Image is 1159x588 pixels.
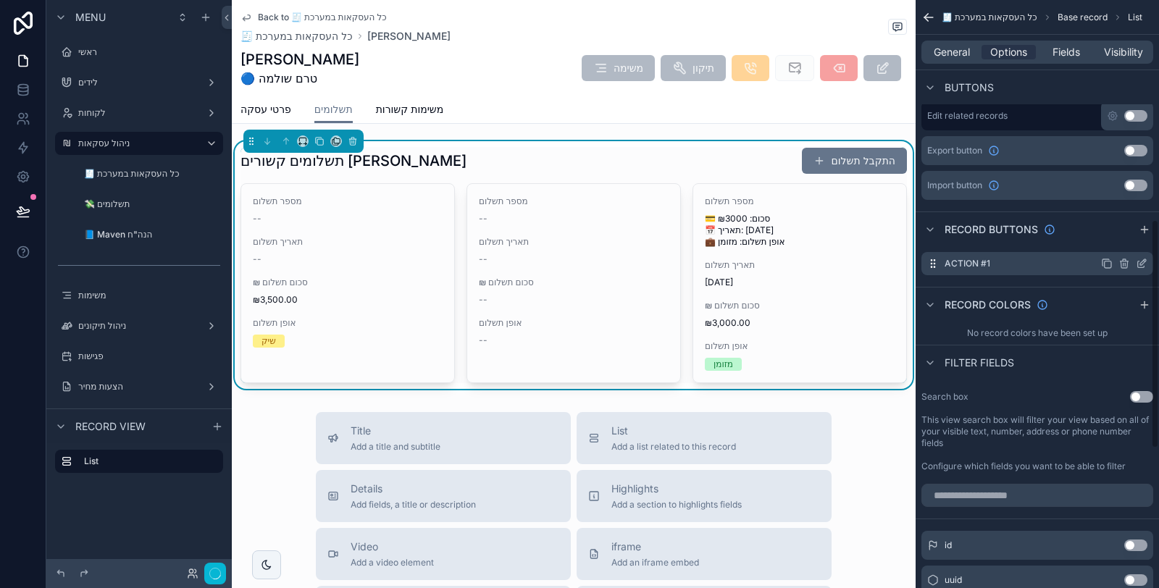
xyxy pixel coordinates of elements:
span: Add a section to highlights fields [611,499,742,511]
button: DetailsAdd fields, a title or description [316,470,571,522]
label: ניהול תיקונים [78,320,200,332]
a: 📘 Maven הנה"ח [72,223,223,246]
a: ניהול תיקונים [55,314,223,337]
span: 🔵 טרם שולמה [240,70,359,87]
label: משימות [78,290,220,301]
span: מספר תשלום [253,196,443,207]
span: General [934,45,970,59]
span: משימות קשורות [376,102,444,117]
a: לקוחות [55,101,223,125]
button: התקבל תשלום [802,148,907,174]
span: תאריך תשלום [253,236,443,248]
label: פגישות [78,350,220,362]
button: ListAdd a list related to this record [577,412,832,464]
div: scrollable content [46,443,232,487]
span: Import button [927,180,982,191]
h1: [PERSON_NAME] [240,49,359,70]
span: 💳 סכום: ₪3000 📅 תאריך: [DATE] 💼 אופן תשלום: מזומן [705,213,895,248]
span: 🧾 כל העסקאות במערכת [942,12,1037,23]
a: מספר תשלום--תאריך תשלום--₪ סכום תשלום--אופן תשלום-- [466,183,681,383]
a: תשלומים [314,96,353,124]
span: Video [351,539,434,554]
span: Options [990,45,1027,59]
span: Menu [75,10,106,25]
button: VideoAdd a video element [316,528,571,580]
span: [DATE] [705,277,895,288]
button: HighlightsAdd a section to highlights fields [577,470,832,522]
a: 💸 תשלומים [72,193,223,216]
label: הצעות מחיר [78,381,200,392]
span: -- [253,253,261,265]
span: ₪ סכום תשלום [479,277,669,288]
div: מזומן [714,358,733,371]
span: ₪3,500.00 [253,294,443,306]
span: List [611,424,736,438]
label: Configure which fields you want to be able to filter [921,461,1126,472]
a: מספר תשלום💳 סכום: ₪3000 📅 תאריך: [DATE] 💼 אופן תשלום: מזומןתאריך תשלום[DATE]₪ סכום תשלום₪3,000.00... [693,183,907,383]
label: לידים [78,77,200,88]
label: ראשי [78,46,220,58]
span: -- [479,335,488,346]
span: Record view [75,419,146,434]
label: 🧾 כל העסקאות במערכת [84,168,220,180]
span: מספר תשלום [705,196,895,207]
span: מספר תשלום [479,196,669,207]
a: פגישות [55,345,223,368]
span: -- [479,213,488,224]
label: ניהול עסקאות [78,138,194,149]
span: ₪3,000.00 [705,317,895,329]
span: iframe [611,539,699,554]
label: 📘 Maven הנה"ח [84,229,220,240]
span: Add an iframe embed [611,557,699,568]
span: Add a title and subtitle [351,441,440,453]
a: חובות ספקים [55,406,223,429]
a: 🧾 כל העסקאות במערכת [72,162,223,185]
span: Buttons [945,80,994,95]
span: Record colors [945,298,1031,312]
span: תאריך תשלום [479,236,669,248]
label: Search box [921,391,968,403]
span: Add a list related to this record [611,441,736,453]
label: List [84,455,212,467]
span: Add a video element [351,557,434,568]
a: Back to 🧾 כל העסקאות במערכת [240,12,387,23]
a: מספר תשלום--תאריך תשלום--₪ סכום תשלום₪3,500.00אופן תשלוםשיק [240,183,455,383]
a: ראשי [55,41,223,64]
span: id [945,539,952,551]
label: Edit related records [927,110,1008,122]
span: אופן תשלום [479,317,669,329]
label: לקוחות [78,107,200,119]
span: אופן תשלום [253,317,443,329]
span: -- [479,294,488,306]
span: List [1128,12,1142,23]
button: TitleAdd a title and subtitle [316,412,571,464]
a: פרטי עסקה [240,96,291,125]
span: Fields [1053,45,1080,59]
span: ₪ סכום תשלום [705,300,895,311]
span: Base record [1058,12,1108,23]
span: Add fields, a title or description [351,499,476,511]
span: -- [479,253,488,265]
span: Title [351,424,440,438]
span: Back to 🧾 כל העסקאות במערכת [258,12,387,23]
span: Details [351,482,476,496]
a: 🧾 כל העסקאות במערכת [240,29,353,43]
span: פרטי עסקה [240,102,291,117]
a: [PERSON_NAME] [367,29,451,43]
label: Action #1 [945,258,990,269]
span: תשלומים [314,102,353,117]
span: תאריך תשלום [705,259,895,271]
a: ניהול עסקאות [55,132,223,155]
span: Record buttons [945,222,1038,237]
a: משימות קשורות [376,96,444,125]
span: אופן תשלום [705,340,895,352]
label: This view search box will filter your view based on all of your visible text, number, address or ... [921,414,1153,449]
h1: תשלומים קשורים [PERSON_NAME] [240,151,466,171]
button: iframeAdd an iframe embed [577,528,832,580]
div: שיק [261,335,276,348]
label: 💸 תשלומים [84,198,220,210]
span: Visibility [1104,45,1143,59]
span: ₪ סכום תשלום [253,277,443,288]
